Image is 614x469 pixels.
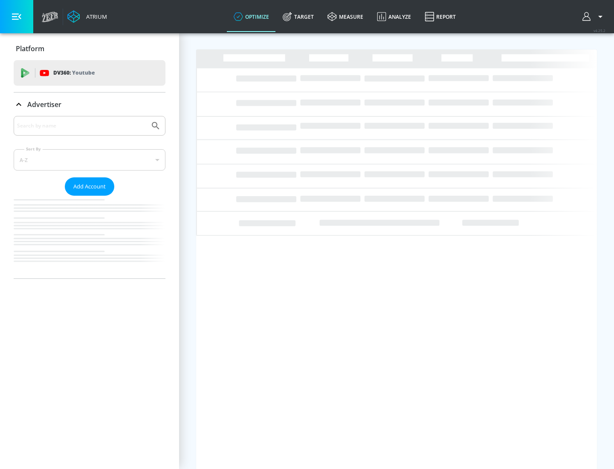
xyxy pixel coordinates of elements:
[73,182,106,191] span: Add Account
[14,93,165,116] div: Advertiser
[72,68,95,77] p: Youtube
[14,149,165,171] div: A-Z
[276,1,321,32] a: Target
[16,44,44,53] p: Platform
[14,116,165,278] div: Advertiser
[14,196,165,278] nav: list of Advertiser
[227,1,276,32] a: optimize
[83,13,107,20] div: Atrium
[370,1,418,32] a: Analyze
[27,100,61,109] p: Advertiser
[594,28,605,33] span: v 4.25.2
[321,1,370,32] a: measure
[67,10,107,23] a: Atrium
[17,120,146,131] input: Search by name
[53,68,95,78] p: DV360:
[418,1,463,32] a: Report
[14,60,165,86] div: DV360: Youtube
[14,37,165,61] div: Platform
[65,177,114,196] button: Add Account
[24,146,43,152] label: Sort By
